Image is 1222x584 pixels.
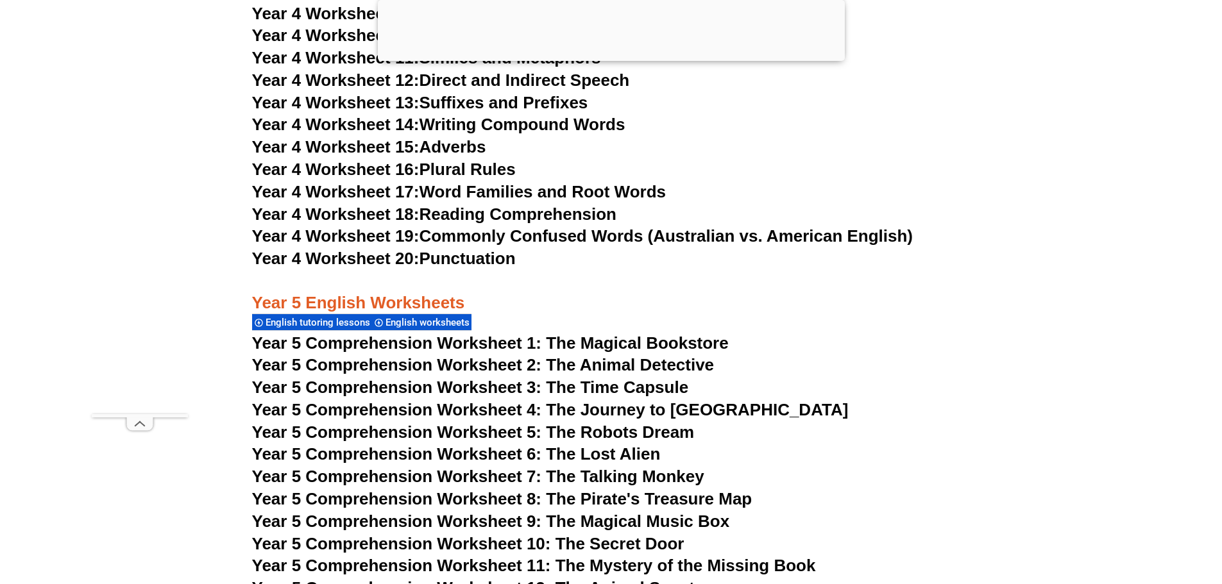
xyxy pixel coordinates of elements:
[252,422,695,442] a: Year 5 Comprehension Worksheet 5: The Robots Dream
[252,271,971,314] h3: Year 5 English Worksheets
[252,249,516,268] a: Year 4 Worksheet 20:Punctuation
[252,115,625,134] a: Year 4 Worksheet 14:Writing Compound Words
[252,467,704,486] a: Year 5 Comprehension Worksheet 7: The Talking Monkey
[252,489,752,508] a: Year 5 Comprehension Worksheet 8: The Pirate's Treasure Map
[386,317,473,328] span: English worksheets
[252,160,516,179] a: Year 4 Worksheet 16:Plural Rules
[252,444,661,463] a: Year 5 Comprehension Worksheet 6: The Lost Alien
[252,4,411,23] span: Year 4 Worksheet 9:
[252,249,420,268] span: Year 4 Worksheet 20:
[252,93,588,112] a: Year 4 Worksheet 13:Suffixes and Prefixes
[252,313,372,331] div: English tutoring lessons
[252,333,729,353] a: Year 5 Comprehension Worksheet 1: The Magical Bookstore
[252,182,666,201] a: Year 4 Worksheet 17:Word Families and Root Words
[252,93,420,112] span: Year 4 Worksheet 13:
[252,378,689,397] a: Year 5 Comprehension Worksheet 3: The Time Capsule
[252,115,420,134] span: Year 4 Worksheet 14:
[252,226,913,246] a: Year 4 Worksheet 19:Commonly Confused Words (Australian vs. American English)
[252,400,849,419] a: Year 5 Comprehension Worksheet 4: The Journey to [GEOGRAPHIC_DATA]
[372,313,471,331] div: English worksheets
[252,48,601,67] a: Year 4 Worksheet 11:Similes and Metaphors
[252,355,715,374] a: Year 5 Comprehension Worksheet 2: The Animal Detective
[252,48,420,67] span: Year 4 Worksheet 11:
[252,204,616,224] a: Year 4 Worksheet 18:Reading Comprehension
[252,226,420,246] span: Year 4 Worksheet 19:
[252,71,630,90] a: Year 4 Worksheet 12:Direct and Indirect Speech
[252,204,420,224] span: Year 4 Worksheet 18:
[252,137,486,156] a: Year 4 Worksheet 15:Adverbs
[252,26,613,45] a: Year 4 Worksheet 10:Subject-Verb Agreement
[92,29,188,414] iframe: Advertisement
[252,137,420,156] span: Year 4 Worksheet 15:
[252,160,420,179] span: Year 4 Worksheet 16:
[252,556,816,575] a: Year 5 Comprehension Worksheet 11: The Mystery of the Missing Book
[266,317,374,328] span: English tutoring lessons
[252,534,684,553] a: Year 5 Comprehension Worksheet 10: The Secret Door
[252,182,420,201] span: Year 4 Worksheet 17:
[252,71,420,90] span: Year 4 Worksheet 12:
[252,512,730,531] a: Year 5 Comprehension Worksheet 9: The Magical Music Box
[252,4,511,23] a: Year 4 Worksheet 9:Prepositions
[1008,439,1222,584] iframe: Chat Widget
[252,26,420,45] span: Year 4 Worksheet 10:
